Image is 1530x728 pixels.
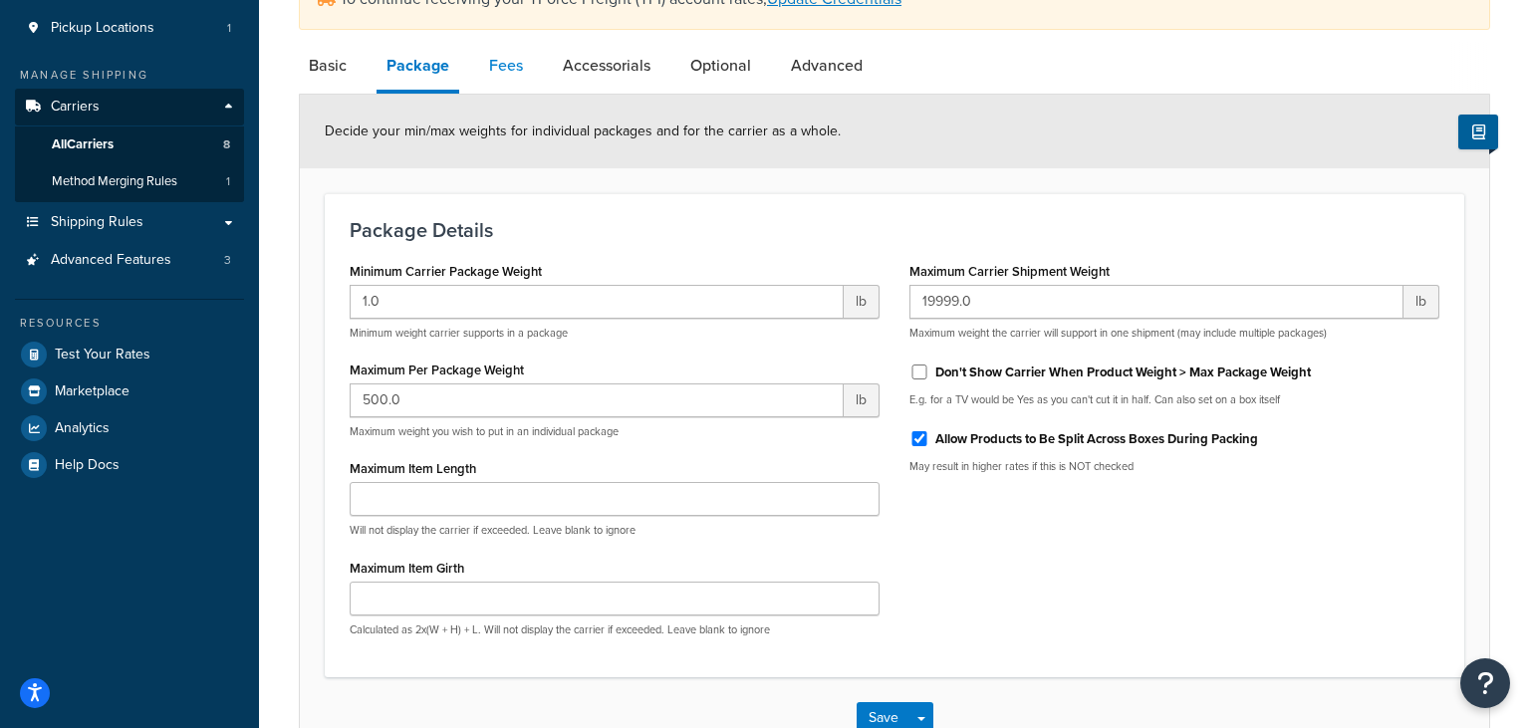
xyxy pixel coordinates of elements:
[227,20,231,37] span: 1
[844,383,880,417] span: lb
[479,42,533,90] a: Fees
[52,136,114,153] span: All Carriers
[226,173,230,190] span: 1
[350,561,464,576] label: Maximum Item Girth
[15,337,244,372] a: Test Your Rates
[350,326,880,341] p: Minimum weight carrier supports in a package
[909,264,1110,279] label: Maximum Carrier Shipment Weight
[553,42,660,90] a: Accessorials
[223,136,230,153] span: 8
[51,214,143,231] span: Shipping Rules
[15,373,244,409] a: Marketplace
[15,447,244,483] a: Help Docs
[51,20,154,37] span: Pickup Locations
[909,326,1439,341] p: Maximum weight the carrier will support in one shipment (may include multiple packages)
[909,459,1439,474] p: May result in higher rates if this is NOT checked
[350,622,880,637] p: Calculated as 2x(W + H) + L. Will not display the carrier if exceeded. Leave blank to ignore
[15,89,244,202] li: Carriers
[844,285,880,319] span: lb
[781,42,873,90] a: Advanced
[15,89,244,125] a: Carriers
[350,219,1439,241] h3: Package Details
[15,10,244,47] a: Pickup Locations1
[224,252,231,269] span: 3
[15,163,244,200] li: Method Merging Rules
[15,204,244,241] a: Shipping Rules
[935,430,1258,448] label: Allow Products to Be Split Across Boxes During Packing
[52,173,177,190] span: Method Merging Rules
[15,10,244,47] li: Pickup Locations
[15,242,244,279] li: Advanced Features
[909,392,1439,407] p: E.g. for a TV would be Yes as you can't cut it in half. Can also set on a box itself
[377,42,459,94] a: Package
[350,424,880,439] p: Maximum weight you wish to put in an individual package
[15,410,244,446] a: Analytics
[55,347,150,364] span: Test Your Rates
[350,523,880,538] p: Will not display the carrier if exceeded. Leave blank to ignore
[350,363,524,377] label: Maximum Per Package Weight
[1458,115,1498,149] button: Show Help Docs
[55,457,120,474] span: Help Docs
[15,126,244,163] a: AllCarriers8
[1403,285,1439,319] span: lb
[15,242,244,279] a: Advanced Features3
[935,364,1311,381] label: Don't Show Carrier When Product Weight > Max Package Weight
[55,383,129,400] span: Marketplace
[15,67,244,84] div: Manage Shipping
[15,315,244,332] div: Resources
[51,99,100,116] span: Carriers
[299,42,357,90] a: Basic
[55,420,110,437] span: Analytics
[680,42,761,90] a: Optional
[15,163,244,200] a: Method Merging Rules1
[325,121,841,141] span: Decide your min/max weights for individual packages and for the carrier as a whole.
[51,252,171,269] span: Advanced Features
[350,461,476,476] label: Maximum Item Length
[1460,658,1510,708] button: Open Resource Center
[350,264,542,279] label: Minimum Carrier Package Weight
